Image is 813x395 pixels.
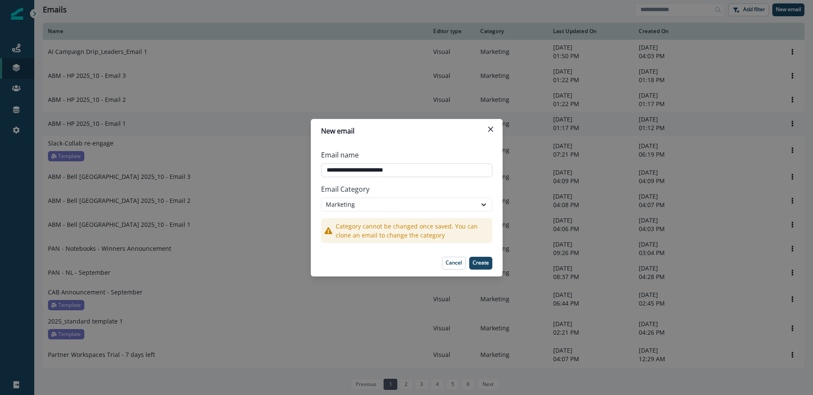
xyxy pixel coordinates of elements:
p: Create [473,260,489,266]
button: Cancel [442,257,466,270]
p: Email Category [321,181,492,198]
p: Category cannot be changed once saved. You can clone an email to change the category [336,222,489,240]
p: Cancel [446,260,462,266]
p: Email name [321,150,359,160]
button: Create [469,257,492,270]
div: Marketing [326,200,472,209]
button: Close [484,122,497,136]
p: New email [321,126,354,136]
